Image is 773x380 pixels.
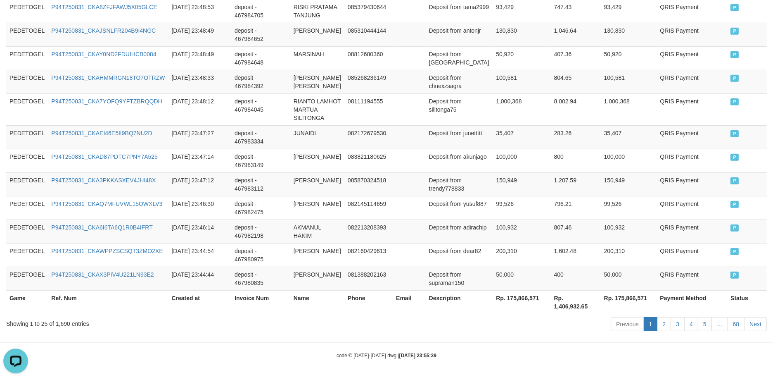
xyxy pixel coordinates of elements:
[671,317,685,331] a: 3
[551,220,601,243] td: 807.46
[51,153,158,160] a: P94T250831_CKAD87PDTC7PNY7A525
[168,172,232,196] td: [DATE] 23:47:12
[344,23,393,46] td: 085310444144
[344,70,393,93] td: 085268236149
[344,125,393,149] td: 082172679530
[730,28,739,35] span: PAID
[51,51,156,57] a: P94T250831_CKAY0ND2FDUIHCB0084
[657,196,728,220] td: QRIS Payment
[51,98,162,105] a: P94T250831_CKA7YOFQ9YFTZBRQQDH
[6,46,48,70] td: PEDETOGEL
[551,290,601,314] th: Rp. 1,406,932.65
[551,267,601,290] td: 400
[290,243,344,267] td: [PERSON_NAME]
[601,196,657,220] td: 99,526
[51,271,154,278] a: P94T250831_CKAX3PIV4U221LN93E2
[231,46,290,70] td: deposit - 467984648
[231,267,290,290] td: deposit - 467980835
[657,23,728,46] td: QRIS Payment
[730,272,739,279] span: PAID
[6,196,48,220] td: PEDETOGEL
[727,290,767,314] th: Status
[168,70,232,93] td: [DATE] 23:48:33
[493,172,550,196] td: 150,949
[657,267,728,290] td: QRIS Payment
[601,23,657,46] td: 130,830
[426,23,493,46] td: Deposit from antonjr
[730,4,739,11] span: PAID
[698,317,712,331] a: 5
[426,93,493,125] td: Deposit from silitonga75
[231,23,290,46] td: deposit - 467984652
[168,267,232,290] td: [DATE] 23:44:44
[730,225,739,232] span: PAID
[426,267,493,290] td: Deposit from supraman150
[6,267,48,290] td: PEDETOGEL
[657,317,671,331] a: 2
[344,46,393,70] td: 08812680360
[51,27,156,34] a: P94T250831_CKAJSNLFR204B9I4NGC
[601,93,657,125] td: 1,000,368
[551,46,601,70] td: 407.36
[711,317,728,331] a: …
[290,125,344,149] td: JUNAIDI
[551,172,601,196] td: 1,207.59
[551,243,601,267] td: 1,602.48
[426,149,493,172] td: Deposit from akunjago
[730,248,739,255] span: PAID
[657,70,728,93] td: QRIS Payment
[6,70,48,93] td: PEDETOGEL
[657,93,728,125] td: QRIS Payment
[657,290,728,314] th: Payment Method
[657,220,728,243] td: QRIS Payment
[231,125,290,149] td: deposit - 467983334
[551,93,601,125] td: 8,002.94
[231,70,290,93] td: deposit - 467984392
[426,70,493,93] td: Deposit from chuexzsagra
[51,4,157,10] a: P94T250831_CKA8ZFJFAWJ5X05GLCE
[290,70,344,93] td: [PERSON_NAME] [PERSON_NAME]
[231,290,290,314] th: Invoice Num
[551,125,601,149] td: 283.26
[168,149,232,172] td: [DATE] 23:47:14
[168,93,232,125] td: [DATE] 23:48:12
[684,317,698,331] a: 4
[168,196,232,220] td: [DATE] 23:46:30
[290,290,344,314] th: Name
[231,196,290,220] td: deposit - 467982475
[426,290,493,314] th: Description
[657,46,728,70] td: QRIS Payment
[730,75,739,82] span: PAID
[231,172,290,196] td: deposit - 467983112
[730,51,739,58] span: PAID
[51,130,152,136] a: P94T250831_CKAEI46E5II9BQ7NU2D
[344,290,393,314] th: Phone
[657,243,728,267] td: QRIS Payment
[551,23,601,46] td: 1,046.64
[168,290,232,314] th: Created at
[168,46,232,70] td: [DATE] 23:48:49
[493,267,550,290] td: 50,000
[730,98,739,105] span: PAID
[290,267,344,290] td: [PERSON_NAME]
[231,93,290,125] td: deposit - 467984045
[51,248,163,254] a: P94T250831_CKAWPPZSCSQT3ZMO2XE
[290,149,344,172] td: [PERSON_NAME]
[601,267,657,290] td: 50,000
[51,201,162,207] a: P94T250831_CKAQ7MFUVWL15OWXLV3
[393,290,426,314] th: Email
[551,196,601,220] td: 796.21
[231,149,290,172] td: deposit - 467983149
[6,149,48,172] td: PEDETOGEL
[426,172,493,196] td: Deposit from trendy778833
[493,46,550,70] td: 50,920
[168,220,232,243] td: [DATE] 23:46:14
[51,177,156,184] a: P94T250831_CKA3PKKASXEV4JHI48X
[426,243,493,267] td: Deposit from dear82
[493,70,550,93] td: 100,581
[601,70,657,93] td: 100,581
[168,23,232,46] td: [DATE] 23:48:49
[730,177,739,184] span: PAID
[601,220,657,243] td: 100,932
[493,149,550,172] td: 100,000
